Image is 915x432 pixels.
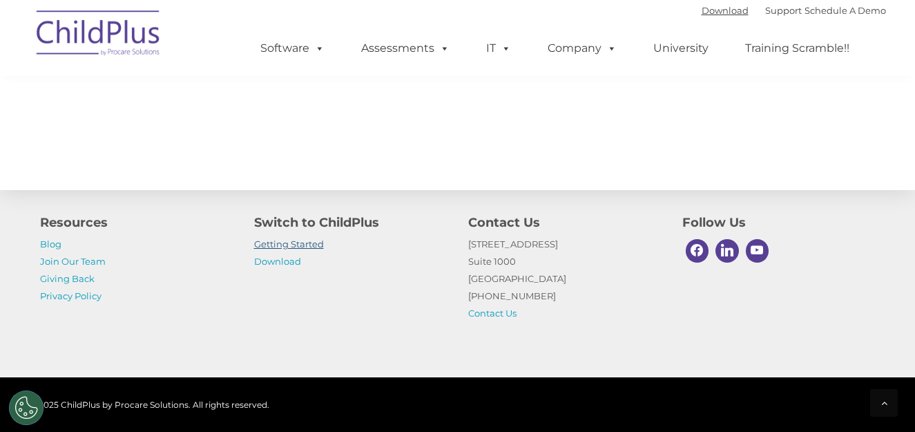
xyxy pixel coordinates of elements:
[40,290,102,301] a: Privacy Policy
[347,35,463,62] a: Assessments
[534,35,630,62] a: Company
[254,238,324,250] a: Getting Started
[254,213,447,232] h4: Switch to ChildPlus
[30,1,168,70] img: ChildPlus by Procare Solutions
[192,148,251,158] span: Phone number
[702,5,749,16] a: Download
[40,256,106,267] a: Join Our Team
[805,5,886,16] a: Schedule A Demo
[468,308,517,319] a: Contact Us
[254,256,301,267] a: Download
[702,5,886,16] font: |
[247,35,338,62] a: Software
[40,238,61,250] a: Blog
[765,5,802,16] a: Support
[682,213,876,232] h4: Follow Us
[712,236,742,266] a: Linkedin
[30,400,269,410] span: © 2025 ChildPlus by Procare Solutions. All rights reserved.
[472,35,525,62] a: IT
[9,391,44,425] button: Cookies Settings
[639,35,722,62] a: University
[742,236,773,266] a: Youtube
[468,236,662,322] p: [STREET_ADDRESS] Suite 1000 [GEOGRAPHIC_DATA] [PHONE_NUMBER]
[682,236,713,266] a: Facebook
[192,91,234,102] span: Last name
[468,213,662,232] h4: Contact Us
[40,213,233,232] h4: Resources
[40,273,95,284] a: Giving Back
[731,35,863,62] a: Training Scramble!!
